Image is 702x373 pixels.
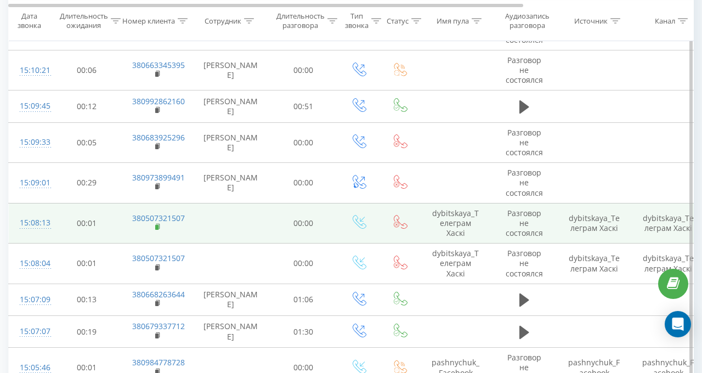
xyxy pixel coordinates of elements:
div: 15:07:09 [20,289,42,310]
td: dybitskaya_Телеграм Хаскі [420,244,491,284]
div: 15:10:21 [20,60,42,81]
a: 380683925296 [132,132,185,143]
a: 380507321507 [132,253,185,263]
div: 15:07:07 [20,321,42,342]
td: 00:01 [53,203,121,244]
td: 00:05 [53,122,121,163]
td: 01:06 [269,284,338,315]
a: 380973899491 [132,172,185,183]
div: Тип звонка [345,12,369,30]
td: 00:00 [269,50,338,91]
td: dybitskaya_Телеграм Хаскі [557,244,631,284]
span: Разговор не состоялся [506,127,543,157]
td: [PERSON_NAME] [193,316,269,348]
span: Разговор не состоялся [506,208,543,238]
a: 380507321507 [132,213,185,223]
span: Разговор не состоялся [506,14,543,44]
div: 15:08:13 [20,212,42,234]
div: Источник [574,16,608,25]
div: Длительность разговора [276,12,325,30]
td: 01:30 [269,316,338,348]
td: [PERSON_NAME] [193,284,269,315]
div: Канал [655,16,675,25]
td: 00:29 [53,163,121,204]
td: 00:00 [269,244,338,284]
div: Дата звонка [9,12,49,30]
td: 00:00 [269,122,338,163]
td: 00:01 [53,244,121,284]
td: dybitskaya_Телеграм Хаскі [557,203,631,244]
a: 380679337712 [132,321,185,331]
td: 00:12 [53,91,121,122]
div: Имя пула [437,16,469,25]
td: 00:06 [53,50,121,91]
div: Номер клиента [122,16,175,25]
a: 380663345395 [132,60,185,70]
td: 00:00 [269,203,338,244]
div: Длительность ожидания [60,12,108,30]
div: Open Intercom Messenger [665,311,691,337]
span: Разговор не состоялся [506,167,543,197]
td: 00:19 [53,316,121,348]
div: Сотрудник [205,16,241,25]
td: 00:00 [269,163,338,204]
div: 15:09:33 [20,132,42,153]
div: Статус [387,16,409,25]
td: 00:51 [269,91,338,122]
div: 15:08:04 [20,253,42,274]
td: [PERSON_NAME] [193,122,269,163]
a: 380668263644 [132,289,185,299]
span: Разговор не состоялся [506,55,543,85]
a: 380992862160 [132,96,185,106]
td: [PERSON_NAME] [193,163,269,204]
div: Аудиозапись разговора [501,12,554,30]
td: 00:13 [53,284,121,315]
div: 15:09:45 [20,95,42,117]
span: Разговор не состоялся [506,248,543,278]
a: 380984778728 [132,357,185,368]
td: [PERSON_NAME] [193,91,269,122]
td: [PERSON_NAME] [193,50,269,91]
div: 15:09:01 [20,172,42,194]
td: dybitskaya_Телеграм Хаскі [420,203,491,244]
